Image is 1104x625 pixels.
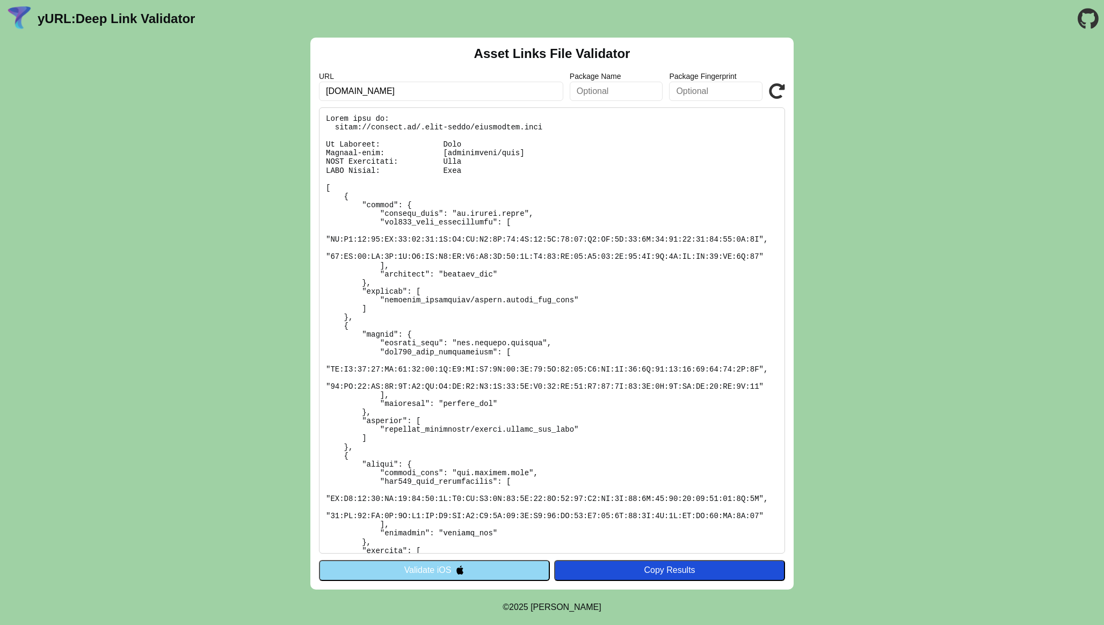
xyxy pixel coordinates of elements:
span: 2025 [509,602,528,612]
label: URL [319,72,563,81]
label: Package Name [570,72,663,81]
input: Optional [669,82,762,101]
pre: Lorem ipsu do: sitam://consect.ad/.elit-seddo/eiusmodtem.inci Ut Laboreet: Dolo Magnaal-enim: [ad... [319,107,785,554]
h2: Asset Links File Validator [474,46,630,61]
img: appleIcon.svg [455,565,464,575]
a: Michael Ibragimchayev's Personal Site [531,602,601,612]
input: Optional [570,82,663,101]
input: Required [319,82,563,101]
a: yURL:Deep Link Validator [38,11,195,26]
footer: © [503,590,601,625]
button: Validate iOS [319,560,550,580]
div: Copy Results [560,565,780,575]
img: yURL Logo [5,5,33,33]
label: Package Fingerprint [669,72,762,81]
button: Copy Results [554,560,785,580]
